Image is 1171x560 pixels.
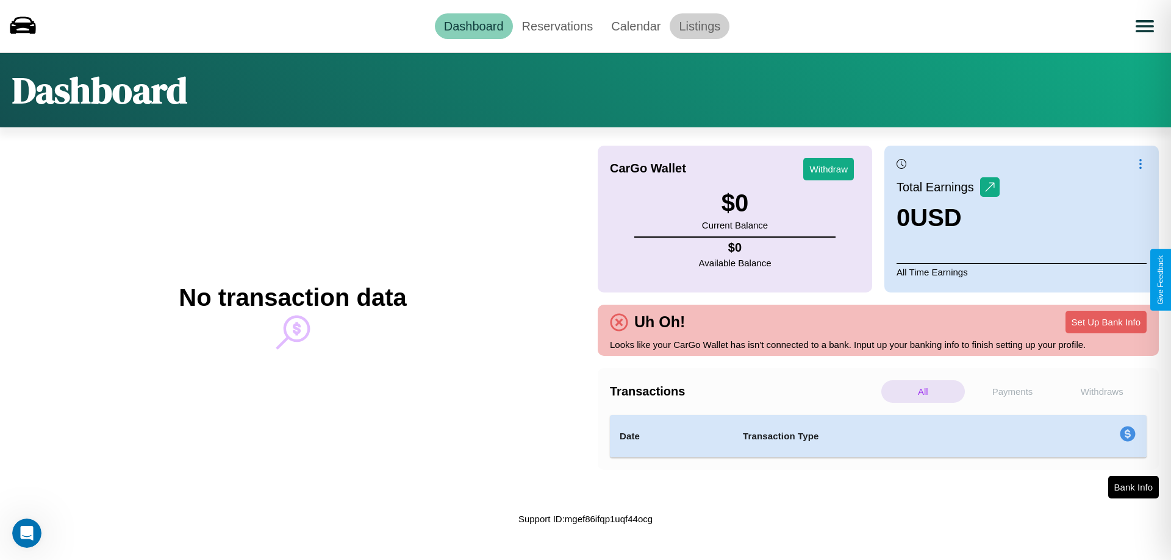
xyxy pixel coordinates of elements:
button: Open menu [1128,9,1162,43]
h1: Dashboard [12,65,187,115]
p: Available Balance [699,255,772,271]
a: Dashboard [435,13,513,39]
a: Listings [670,13,729,39]
p: Looks like your CarGo Wallet has isn't connected to a bank. Input up your banking info to finish ... [610,336,1147,353]
h4: $ 0 [699,241,772,255]
h4: CarGo Wallet [610,161,686,175]
h4: Uh Oh! [628,313,691,331]
h3: 0 USD [897,204,1000,232]
p: Withdraws [1060,380,1144,403]
table: simple table [610,415,1147,458]
h4: Date [620,429,723,444]
iframe: Intercom live chat [12,519,41,548]
h3: $ 0 [702,190,768,217]
a: Reservations [513,13,603,39]
button: Bank Info [1108,476,1159,498]
h4: Transactions [610,385,878,399]
p: Total Earnings [897,176,980,198]
p: Payments [971,380,1055,403]
p: All Time Earnings [897,263,1147,280]
div: Give Feedback [1156,255,1165,305]
p: Support ID: mgef86ifqp1uqf44ocg [518,511,653,527]
h2: No transaction data [179,284,406,311]
button: Withdraw [803,158,854,180]
a: Calendar [602,13,670,39]
button: Set Up Bank Info [1065,311,1147,333]
h4: Transaction Type [743,429,1020,444]
p: Current Balance [702,217,768,233]
p: All [881,380,965,403]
